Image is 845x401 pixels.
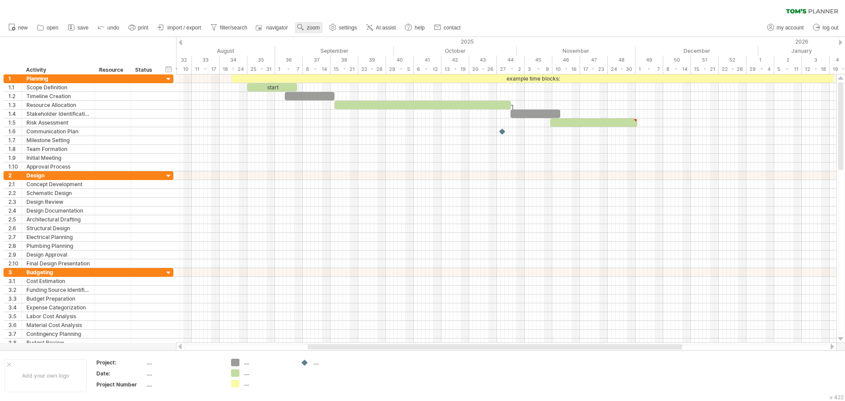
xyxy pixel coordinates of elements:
div: Design Approval [26,250,90,259]
div: Labor Cost Analysis [26,312,90,320]
div: 50 [663,55,691,65]
div: 10 - 16 [552,65,580,74]
div: Design [26,171,90,180]
div: Scope Definition [26,83,90,92]
div: 1.8 [8,145,22,153]
div: Structural Design [26,224,90,232]
div: 1.6 [8,127,22,136]
div: Milestone Setting [26,136,90,144]
div: Budgeting [26,268,90,276]
div: Electrical Planning [26,233,90,241]
div: 1 [746,55,774,65]
div: Date: [96,370,145,377]
div: 4 - 10 [164,65,192,74]
div: Project: [96,359,145,366]
div: 51 [691,55,719,65]
div: 42 [441,55,469,65]
div: 29 - 4 [746,65,774,74]
a: settings [327,22,360,33]
div: 20 - 26 [469,65,497,74]
a: open [35,22,61,33]
div: December 2025 [636,46,758,55]
div: 40 [386,55,414,65]
div: 2.4 [8,206,22,215]
div: Add your own logo [4,359,87,392]
div: .... [147,359,220,366]
div: 47 [580,55,608,65]
div: Material Cost Analysis [26,321,90,329]
div: 3.3 [8,294,22,303]
span: new [18,25,28,31]
a: import / export [155,22,204,33]
div: Final Design Presentation [26,259,90,268]
div: 3 [802,55,830,65]
div: Funding Source Identification [26,286,90,294]
div: 8 - 14 [663,65,691,74]
div: .... [244,359,292,366]
span: import / export [167,25,201,31]
div: 38 [331,55,358,65]
div: Expense Categorization [26,303,90,312]
div: 13 - 19 [441,65,469,74]
div: Timeline Creation [26,92,90,100]
div: Resource [99,66,126,74]
div: 6 - 12 [414,65,441,74]
a: filter/search [208,22,250,33]
div: Architectural Drafting [26,215,90,224]
div: 12 - 18 [802,65,830,74]
div: 3.7 [8,330,22,338]
div: November 2025 [517,46,636,55]
div: 3.4 [8,303,22,312]
div: Cost Estimation [26,277,90,285]
div: 1.5 [8,118,22,127]
div: 2.10 [8,259,22,268]
div: 52 [719,55,746,65]
div: 25 - 31 [247,65,275,74]
div: 1.10 [8,162,22,171]
div: 2.8 [8,242,22,250]
div: 45 [525,55,552,65]
div: 33 [192,55,220,65]
div: 49 [636,55,663,65]
div: 3 [8,268,22,276]
span: undo [107,25,119,31]
div: 2.3 [8,198,22,206]
div: 1.2 [8,92,22,100]
div: 48 [608,55,636,65]
div: 29 - 5 [386,65,414,74]
div: 1.4 [8,110,22,118]
div: 46 [552,55,580,65]
div: 35 [247,55,275,65]
div: 1 - 7 [275,65,303,74]
div: 27 - 2 [497,65,525,74]
a: save [66,22,91,33]
div: 32 [164,55,192,65]
div: 22 - 28 [719,65,746,74]
div: 36 [275,55,303,65]
div: .... [147,370,220,377]
div: 2.6 [8,224,22,232]
div: 17 - 23 [580,65,608,74]
div: Status [135,66,154,74]
div: Budget Preparation [26,294,90,303]
div: Communication Plan [26,127,90,136]
div: Concept Development [26,180,90,188]
div: 1.7 [8,136,22,144]
div: 2.5 [8,215,22,224]
div: Design Documentation [26,206,90,215]
div: 3.1 [8,277,22,285]
div: Approval Process [26,162,90,171]
span: contact [444,25,461,31]
div: September 2025 [275,46,394,55]
div: 39 [358,55,386,65]
div: 43 [469,55,497,65]
div: Contingency Planning [26,330,90,338]
div: Stakeholder Identification [26,110,90,118]
a: AI assist [364,22,398,33]
div: Initial Meeting [26,154,90,162]
div: 5 - 11 [774,65,802,74]
div: 2 [8,171,22,180]
div: example time blocks: [231,74,834,83]
div: 37 [303,55,331,65]
div: 15 - 21 [691,65,719,74]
